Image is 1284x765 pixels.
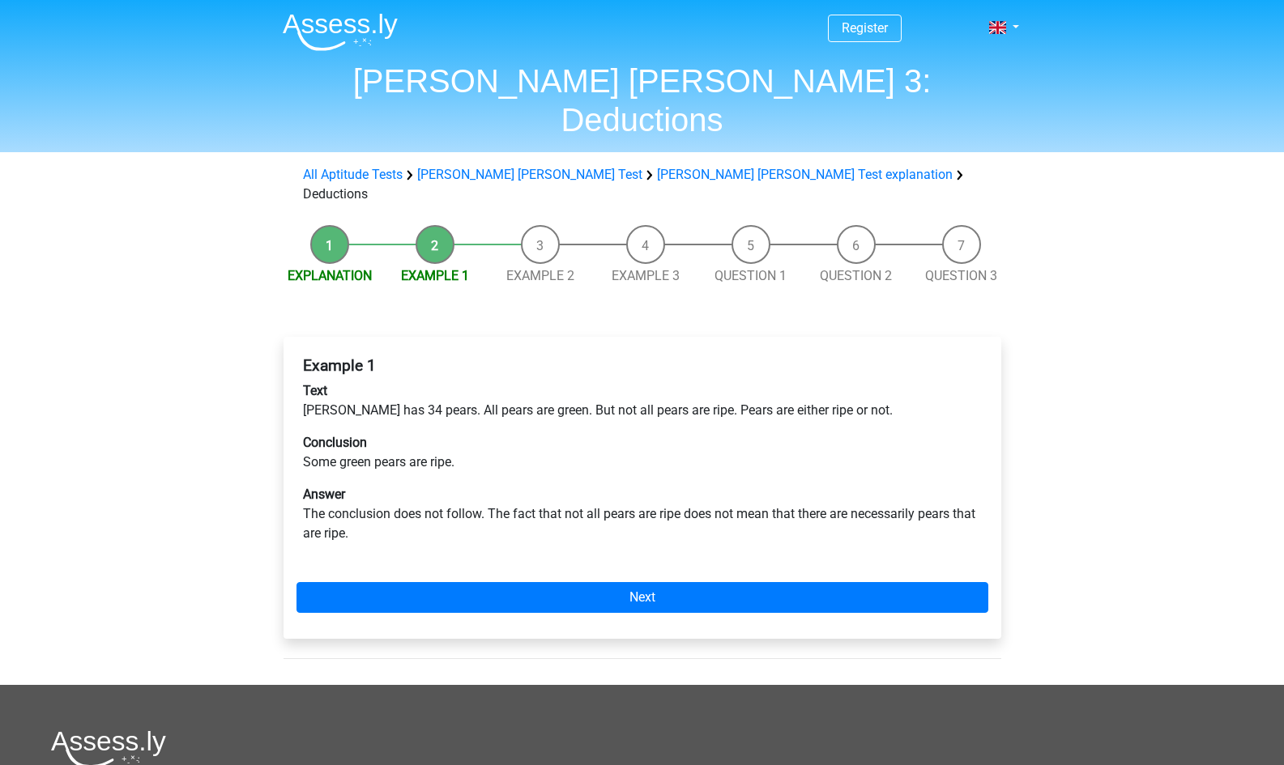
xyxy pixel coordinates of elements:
[612,268,680,283] a: Example 3
[303,435,367,450] b: Conclusion
[303,356,376,375] b: Example 1
[303,487,345,502] b: Answer
[303,381,982,420] p: [PERSON_NAME] has 34 pears. All pears are green. But not all pears are ripe. Pears are either rip...
[925,268,997,283] a: Question 3
[296,582,988,613] a: Next
[401,268,469,283] a: Example 1
[657,167,953,182] a: [PERSON_NAME] [PERSON_NAME] Test explanation
[270,62,1015,139] h1: [PERSON_NAME] [PERSON_NAME] 3: Deductions
[506,268,574,283] a: Example 2
[842,20,888,36] a: Register
[820,268,892,283] a: Question 2
[296,165,988,204] div: Deductions
[288,268,372,283] a: Explanation
[303,485,982,543] p: The conclusion does not follow. The fact that not all pears are ripe does not mean that there are...
[715,268,787,283] a: Question 1
[303,167,403,182] a: All Aptitude Tests
[303,383,327,398] b: Text
[283,13,398,51] img: Assessly
[417,167,642,182] a: [PERSON_NAME] [PERSON_NAME] Test
[303,433,982,472] p: Some green pears are ripe.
